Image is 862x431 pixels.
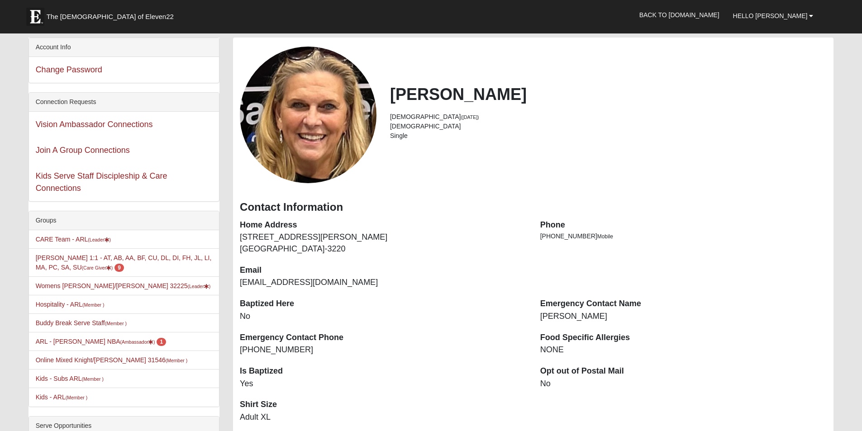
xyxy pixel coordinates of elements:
[240,201,827,214] h3: Contact Information
[240,378,527,390] dd: Yes
[36,375,104,382] a: Kids - Subs ARL(Member )
[390,112,827,122] li: [DEMOGRAPHIC_DATA]
[633,4,726,26] a: Back to [DOMAIN_NAME]
[240,412,527,423] dd: Adult XL
[240,332,527,344] dt: Emergency Contact Phone
[36,282,211,289] a: Womens [PERSON_NAME]/[PERSON_NAME] 32225(Leader)
[390,85,827,104] h2: [PERSON_NAME]
[29,93,219,112] div: Connection Requests
[240,47,376,183] a: View Fullsize Photo
[36,120,153,129] a: Vision Ambassador Connections
[240,399,527,411] dt: Shirt Size
[540,332,827,344] dt: Food Specific Allergies
[540,378,827,390] dd: No
[597,233,613,240] span: Mobile
[240,298,527,310] dt: Baptized Here
[26,8,44,26] img: Eleven22 logo
[22,3,203,26] a: The [DEMOGRAPHIC_DATA] of Eleven22
[66,395,87,400] small: (Member )
[120,339,155,345] small: (Ambassador )
[540,344,827,356] dd: NONE
[187,284,210,289] small: (Leader )
[36,171,167,193] a: Kids Serve Staff Discipleship & Care Connections
[29,38,219,57] div: Account Info
[240,365,527,377] dt: Is Baptized
[105,321,127,326] small: (Member )
[82,376,104,382] small: (Member )
[88,237,111,242] small: (Leader )
[240,232,527,255] dd: [STREET_ADDRESS][PERSON_NAME] [GEOGRAPHIC_DATA]-3220
[540,232,827,241] li: [PHONE_NUMBER]
[240,344,527,356] dd: [PHONE_NUMBER]
[733,12,808,19] span: Hello [PERSON_NAME]
[36,146,130,155] a: Join A Group Connections
[36,254,212,271] a: [PERSON_NAME] 1:1 - AT, AB, AA, BF, CU, DL, DI, FH, JL, LI, MA, PC, SA, SU(Care Giver) 9
[240,219,527,231] dt: Home Address
[36,393,88,401] a: Kids - ARL(Member )
[29,211,219,230] div: Groups
[540,298,827,310] dt: Emergency Contact Name
[36,236,111,243] a: CARE Team - ARL(Leader)
[390,131,827,141] li: Single
[166,358,187,363] small: (Member )
[240,311,527,322] dd: No
[240,265,527,276] dt: Email
[82,302,104,308] small: (Member )
[726,5,820,27] a: Hello [PERSON_NAME]
[36,338,167,345] a: ARL - [PERSON_NAME] NBA(Ambassador) 1
[82,265,113,270] small: (Care Giver )
[36,301,105,308] a: Hospitality - ARL(Member )
[540,311,827,322] dd: [PERSON_NAME]
[36,319,127,327] a: Buddy Break Serve Staff(Member )
[240,277,527,289] dd: [EMAIL_ADDRESS][DOMAIN_NAME]
[540,219,827,231] dt: Phone
[157,338,166,346] span: number of pending members
[36,356,188,364] a: Online Mixed Knight/[PERSON_NAME] 31546(Member )
[114,264,124,272] span: number of pending members
[47,12,174,21] span: The [DEMOGRAPHIC_DATA] of Eleven22
[36,65,102,74] a: Change Password
[540,365,827,377] dt: Opt out of Postal Mail
[461,114,479,120] small: ([DATE])
[390,122,827,131] li: [DEMOGRAPHIC_DATA]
